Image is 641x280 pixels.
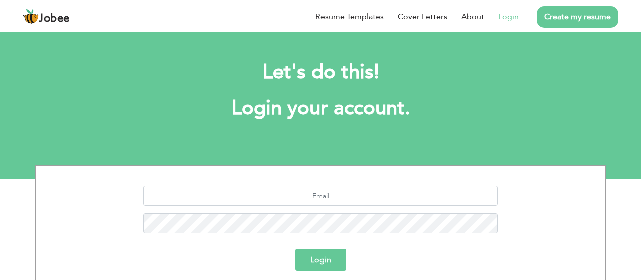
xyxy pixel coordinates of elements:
a: Create my resume [537,6,618,28]
a: Resume Templates [315,11,384,23]
a: Login [498,11,519,23]
img: jobee.io [23,9,39,25]
h1: Login your account. [50,95,591,121]
button: Login [295,249,346,271]
a: About [461,11,484,23]
span: Jobee [39,13,70,24]
a: Cover Letters [398,11,447,23]
a: Jobee [23,9,70,25]
input: Email [143,186,498,206]
h2: Let's do this! [50,59,591,85]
